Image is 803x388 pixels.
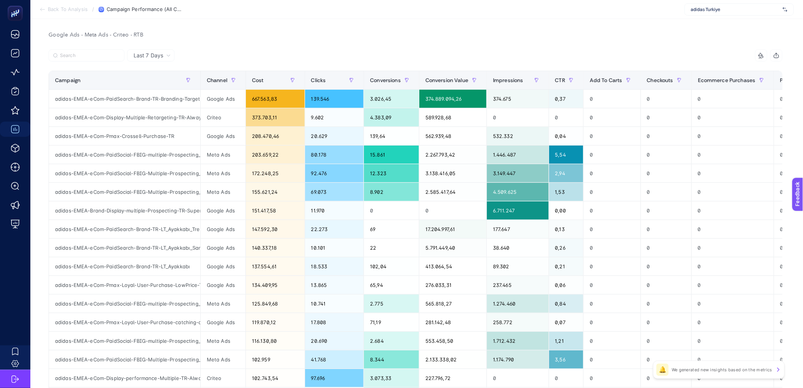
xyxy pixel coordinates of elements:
[487,90,548,108] div: 374.675
[201,369,246,387] div: Criteo
[201,313,246,331] div: Google Ads
[311,77,326,83] span: Clicks
[641,276,691,294] div: 0
[49,183,200,201] div: adidas-EMEA-eCom-PaidSocial-FBIG-Multiple-Prospecting_NA-TR-BackToSchoolFW25-DPA-2508
[246,332,305,350] div: 116.130,80
[49,201,200,220] div: adidas-EMEA-Brand-Display-multiple-Prospecting-TR-Superstar-2508-VRC
[201,239,246,257] div: Google Ads
[419,127,487,145] div: 562.939,48
[641,332,691,350] div: 0
[692,276,774,294] div: 0
[692,220,774,238] div: 0
[487,332,548,350] div: 1.712.432
[584,313,641,331] div: 0
[364,369,419,387] div: 3.073,33
[246,146,305,164] div: 203.659,22
[549,369,583,387] div: 0
[252,77,264,83] span: Cost
[549,350,583,369] div: 3,56
[549,108,583,127] div: 0
[201,295,246,313] div: Meta Ads
[107,6,183,13] span: Campaign Performance (All Channel)
[641,127,691,145] div: 0
[549,90,583,108] div: 0,37
[49,108,200,127] div: adidas-EMEA-eCom-Display-Multiple-Retargeting-TR-AlwaysOnAppRetargeting
[364,295,419,313] div: 2.775
[419,183,487,201] div: 2.585.417,64
[49,239,200,257] div: adidas-EMEA-eCom-PaidSearch-Brand-TR-LT_Ayakkabı_Samba_TargetIS
[584,90,641,108] div: 0
[305,257,364,276] div: 18.533
[584,369,641,387] div: 0
[549,183,583,201] div: 1,53
[419,369,487,387] div: 227.796,72
[584,220,641,238] div: 0
[246,90,305,108] div: 667.563,83
[364,350,419,369] div: 8.344
[305,239,364,257] div: 10.101
[419,350,487,369] div: 2.133.338,02
[364,108,419,127] div: 4.383,09
[49,295,200,313] div: adidas-EMEA-eCom-PaidSocial-FBIG-multiple-Prospecting_NA-TR-BackToSchoolFW25-AppAndroid-2508
[364,313,419,331] div: 71,19
[364,146,419,164] div: 15.861
[201,90,246,108] div: Google Ads
[201,127,246,145] div: Google Ads
[590,77,622,83] span: Add To Carts
[549,332,583,350] div: 1,21
[246,239,305,257] div: 140.337,18
[487,239,548,257] div: 38.640
[692,146,774,164] div: 0
[641,146,691,164] div: 0
[783,6,787,13] img: svg%3e
[364,164,419,182] div: 12.323
[49,164,200,182] div: adidas-EMEA-eCom-PaidSocial-FBIG-Multiple-Prospecting_NA-TR-ASC-2508
[487,257,548,276] div: 89.302
[419,239,487,257] div: 5.791.449,40
[246,257,305,276] div: 137.554,61
[691,6,780,13] span: adidas Turkiye
[49,369,200,387] div: adidas-EMEA-eCom-Display-performance-Multiple-TR-AlwaysOnMidFunnelAcquisition-2402
[305,201,364,220] div: 11.970
[246,183,305,201] div: 155.621,24
[49,127,200,145] div: adidas-EMEA-eCom-Pmax-Crossell-Purchase-TR
[419,108,487,127] div: 589.928,68
[692,239,774,257] div: 0
[246,369,305,387] div: 102.743,54
[364,127,419,145] div: 139,64
[201,146,246,164] div: Meta Ads
[419,90,487,108] div: 374.889.094,26
[305,90,364,108] div: 139.546
[201,183,246,201] div: Meta Ads
[641,313,691,331] div: 0
[305,183,364,201] div: 69.073
[49,257,200,276] div: adidas-EMEA-eCom-PaidSearch-Brand-TR-LT_Ayakkabı
[201,108,246,127] div: Criteo
[419,295,487,313] div: 565.818,27
[201,350,246,369] div: Meta Ads
[49,313,200,331] div: adidas-EMEA-eCom-Pmax-Loyal-User-Purchase-catching-all-TR
[549,313,583,331] div: 0,07
[305,276,364,294] div: 13.865
[657,364,669,376] div: 🔔
[201,201,246,220] div: Google Ads
[419,276,487,294] div: 276.033,31
[364,239,419,257] div: 22
[364,183,419,201] div: 8.902
[584,201,641,220] div: 0
[487,127,548,145] div: 532.332
[246,164,305,182] div: 172.248,25
[584,295,641,313] div: 0
[549,239,583,257] div: 0,26
[641,257,691,276] div: 0
[201,164,246,182] div: Meta Ads
[641,183,691,201] div: 0
[641,220,691,238] div: 0
[305,332,364,350] div: 20.690
[246,276,305,294] div: 134.409,95
[549,127,583,145] div: 0,04
[641,369,691,387] div: 0
[49,332,200,350] div: adidas-EMEA-eCom-PaidSocial-FBIG-multiple-Prospecting_NA-TR-BackToSchoolFW25-AppIOS-2508
[641,295,691,313] div: 0
[487,108,548,127] div: 0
